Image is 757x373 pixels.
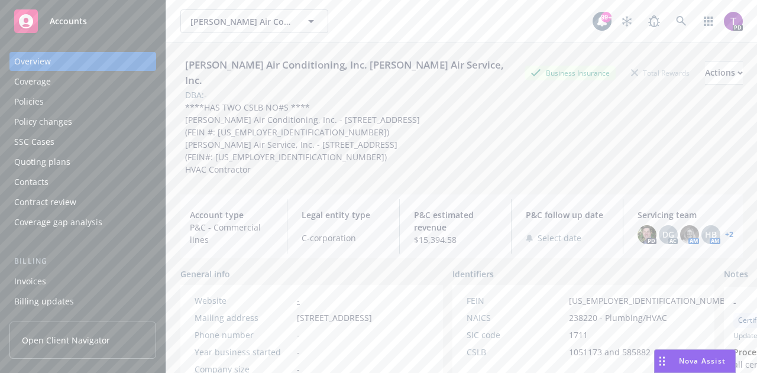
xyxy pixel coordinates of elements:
a: Coverage gap analysis [9,213,156,232]
span: General info [180,268,230,280]
span: Servicing team [638,209,733,221]
div: CSLB [467,346,564,358]
span: DG [662,228,674,241]
div: Policies [14,92,44,111]
div: Phone number [195,329,292,341]
span: Notes [724,268,748,282]
img: photo [638,225,656,244]
span: P&C follow up date [526,209,609,221]
span: Open Client Navigator [22,334,110,346]
a: SSC Cases [9,132,156,151]
span: [PERSON_NAME] Air Conditioning, Inc. [PERSON_NAME] Air Service, Inc. [190,15,293,28]
span: Select date [538,232,581,244]
span: Legal entity type [302,209,384,221]
a: Accounts [9,5,156,38]
div: [PERSON_NAME] Air Conditioning, Inc. [PERSON_NAME] Air Service, Inc. [180,57,525,89]
span: 238220 - Plumbing/HVAC [569,312,667,324]
button: [PERSON_NAME] Air Conditioning, Inc. [PERSON_NAME] Air Service, Inc. [180,9,328,33]
a: Contract review [9,193,156,212]
div: Coverage [14,72,51,91]
div: Invoices [14,272,46,291]
div: Billing updates [14,292,74,311]
img: photo [680,225,699,244]
div: Coverage gap analysis [14,213,102,232]
span: [STREET_ADDRESS] [297,312,372,324]
span: P&C estimated revenue [414,209,497,233]
span: Accounts [50,17,87,26]
a: Policy changes [9,112,156,131]
span: 1051173 and 585882 [569,346,651,358]
div: Overview [14,52,51,71]
div: Mailing address [195,312,292,324]
a: - [297,295,300,306]
span: HB [705,228,717,241]
div: Policy changes [14,112,72,131]
a: Report a Bug [642,9,666,33]
span: Account type [190,209,273,221]
a: Search [669,9,693,33]
div: Year business started [195,346,292,358]
a: Coverage [9,72,156,91]
span: ****HAS TWO CSLB NO#S **** [PERSON_NAME] Air Conditioning, Inc. - [STREET_ADDRESS] (FEIN #: [US_E... [185,102,422,175]
div: Website [195,294,292,307]
span: $15,394.58 [414,233,497,246]
div: NAICS [467,312,564,324]
button: Actions [705,61,743,85]
a: Stop snowing [615,9,639,33]
div: FEIN [467,294,564,307]
div: Billing [9,255,156,267]
a: Quoting plans [9,153,156,171]
span: Nova Assist [679,356,726,366]
button: Nova Assist [654,349,736,373]
div: 99+ [601,12,612,22]
span: Identifiers [452,268,494,280]
div: Contract review [14,193,76,212]
a: Contacts [9,173,156,192]
div: Business Insurance [525,66,616,80]
a: Overview [9,52,156,71]
span: P&C - Commercial lines [190,221,273,246]
span: 1711 [569,329,588,341]
div: Drag to move [655,350,669,372]
div: SSC Cases [14,132,54,151]
div: Contacts [14,173,48,192]
img: photo [724,12,743,31]
a: Billing updates [9,292,156,311]
a: Switch app [697,9,720,33]
div: SIC code [467,329,564,341]
a: Invoices [9,272,156,291]
span: - [297,346,300,358]
div: DBA: - [185,89,207,101]
div: Total Rewards [625,66,695,80]
div: Actions [705,61,743,84]
a: Policies [9,92,156,111]
span: C-corporation [302,232,384,244]
a: +2 [725,231,733,238]
span: - [297,329,300,341]
div: Quoting plans [14,153,70,171]
span: [US_EMPLOYER_IDENTIFICATION_NUMBER] [569,294,738,307]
